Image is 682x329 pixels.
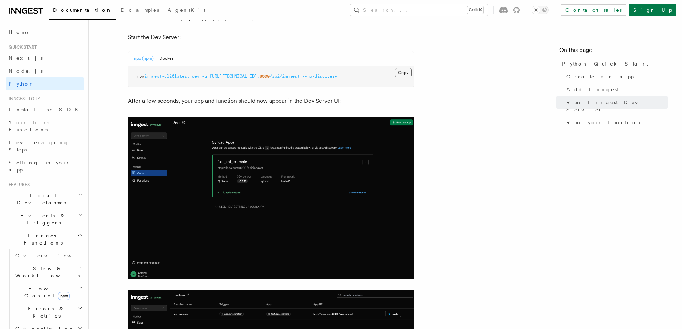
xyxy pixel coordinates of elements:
[532,6,549,14] button: Toggle dark mode
[192,74,199,79] span: dev
[209,74,260,79] span: [URL][TECHNICAL_ID]:
[559,57,668,70] a: Python Quick Start
[6,156,84,176] a: Setting up your app
[128,117,414,279] img: quick-start-app.png
[6,96,40,102] span: Inngest tour
[6,232,77,246] span: Inngest Functions
[6,44,37,50] span: Quick start
[260,74,270,79] span: 8000
[302,74,337,79] span: --no-discovery
[629,4,676,16] a: Sign Up
[6,189,84,209] button: Local Development
[6,64,84,77] a: Node.js
[9,160,70,173] span: Setting up your app
[6,103,84,116] a: Install the SDK
[270,74,300,79] span: /api/inngest
[15,253,89,258] span: Overview
[561,4,626,16] a: Contact sales
[58,292,70,300] span: new
[6,182,30,188] span: Features
[202,74,207,79] span: -u
[350,4,488,16] button: Search...Ctrl+K
[6,77,84,90] a: Python
[137,74,144,79] span: npx
[564,96,668,116] a: Run Inngest Dev Server
[6,52,84,64] a: Next.js
[13,265,80,279] span: Steps & Workflows
[9,120,51,132] span: Your first Functions
[116,2,163,19] a: Examples
[467,6,483,14] kbd: Ctrl+K
[566,99,668,113] span: Run Inngest Dev Server
[144,74,189,79] span: inngest-cli@latest
[6,229,84,249] button: Inngest Functions
[49,2,116,20] a: Documentation
[13,305,78,319] span: Errors & Retries
[6,136,84,156] a: Leveraging Steps
[121,7,159,13] span: Examples
[566,73,634,80] span: Create an app
[13,302,84,322] button: Errors & Retries
[566,119,642,126] span: Run your function
[13,262,84,282] button: Steps & Workflows
[559,46,668,57] h4: On this page
[168,7,205,13] span: AgentKit
[53,7,112,13] span: Documentation
[134,51,154,66] button: npx (npm)
[564,83,668,96] a: Add Inngest
[562,60,648,67] span: Python Quick Start
[9,81,35,87] span: Python
[9,55,43,61] span: Next.js
[6,192,78,206] span: Local Development
[13,282,84,302] button: Flow Controlnew
[9,29,29,36] span: Home
[564,70,668,83] a: Create an app
[128,96,414,106] p: After a few seconds, your app and function should now appear in the Dev Server UI:
[9,107,83,112] span: Install the SDK
[566,86,619,93] span: Add Inngest
[13,285,79,299] span: Flow Control
[6,209,84,229] button: Events & Triggers
[564,116,668,129] a: Run your function
[13,249,84,262] a: Overview
[6,212,78,226] span: Events & Triggers
[6,26,84,39] a: Home
[9,68,43,74] span: Node.js
[395,68,412,77] button: Copy
[163,2,210,19] a: AgentKit
[9,140,69,153] span: Leveraging Steps
[159,51,173,66] button: Docker
[6,116,84,136] a: Your first Functions
[128,32,414,42] p: Start the Dev Server:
